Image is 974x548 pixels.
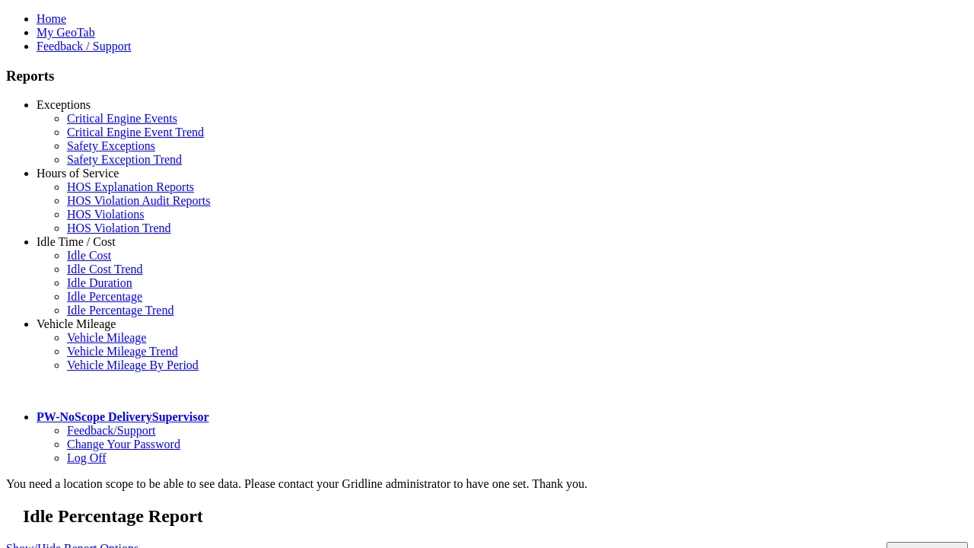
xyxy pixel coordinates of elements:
[37,167,119,180] a: Hours of Service
[37,317,116,330] a: Vehicle Mileage
[67,304,173,317] a: Idle Percentage Trend
[6,68,968,84] h3: Reports
[23,506,968,527] h2: Idle Percentage Report
[37,410,208,423] a: PW-NoScope DeliverySupervisor
[67,180,194,193] a: HOS Explanation Reports
[67,424,155,437] a: Feedback/Support
[67,451,107,464] a: Log Off
[67,153,182,166] a: Safety Exception Trend
[67,139,155,152] a: Safety Exceptions
[67,249,111,262] a: Idle Cost
[67,331,146,344] a: Vehicle Mileage
[37,40,131,53] a: Feedback / Support
[37,235,116,248] a: Idle Time / Cost
[67,263,143,276] a: Idle Cost Trend
[67,126,204,139] a: Critical Engine Event Trend
[67,112,177,125] a: Critical Engine Events
[67,290,142,303] a: Idle Percentage
[67,438,180,451] a: Change Your Password
[67,221,171,234] a: HOS Violation Trend
[67,208,144,221] a: HOS Violations
[67,194,211,207] a: HOS Violation Audit Reports
[37,26,95,39] a: My GeoTab
[67,345,178,358] a: Vehicle Mileage Trend
[67,276,132,289] a: Idle Duration
[37,12,66,25] a: Home
[6,477,968,491] div: You need a location scope to be able to see data. Please contact your Gridline administrator to h...
[67,358,199,371] a: Vehicle Mileage By Period
[37,98,91,111] a: Exceptions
